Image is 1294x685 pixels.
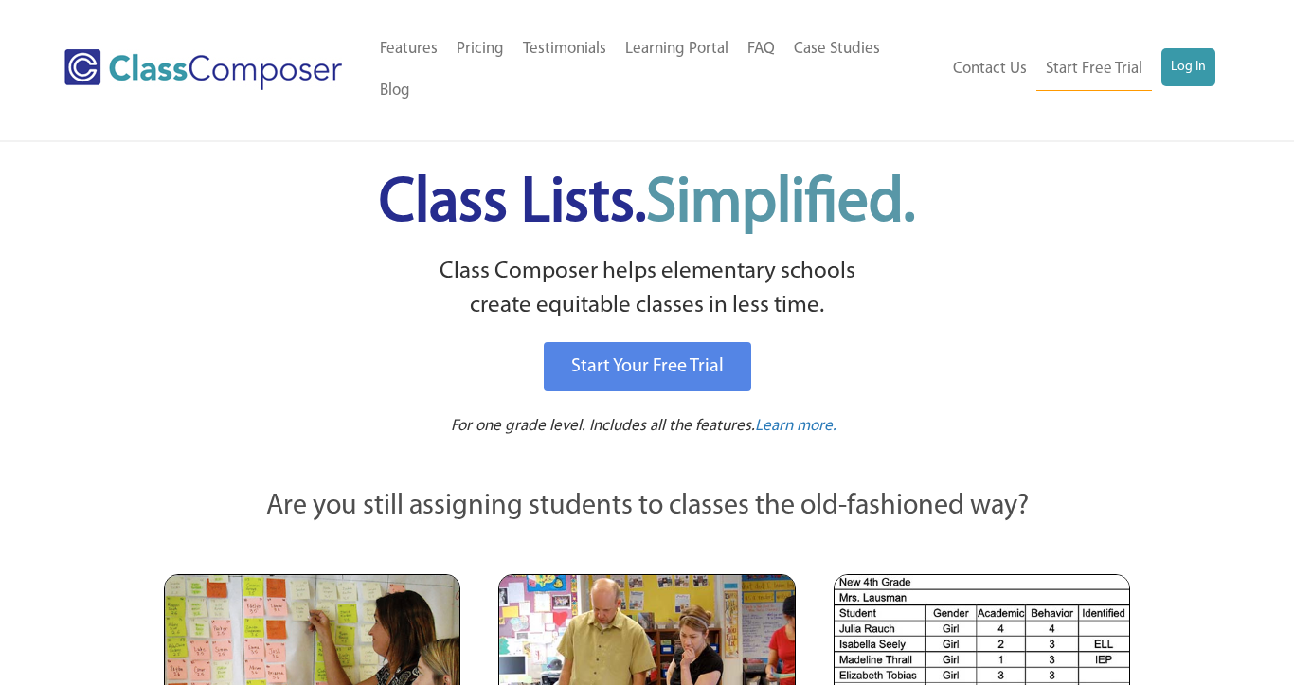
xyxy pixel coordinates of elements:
[447,28,513,70] a: Pricing
[938,48,1214,91] nav: Header Menu
[164,486,1130,528] p: Are you still assigning students to classes the old-fashioned way?
[1161,48,1215,86] a: Log In
[646,173,915,235] span: Simplified.
[571,357,724,376] span: Start Your Free Trial
[1036,48,1152,91] a: Start Free Trial
[370,70,420,112] a: Blog
[616,28,738,70] a: Learning Portal
[64,49,341,90] img: Class Composer
[379,173,915,235] span: Class Lists.
[755,418,836,434] span: Learn more.
[755,415,836,439] a: Learn more.
[161,255,1133,324] p: Class Composer helps elementary schools create equitable classes in less time.
[370,28,939,112] nav: Header Menu
[784,28,890,70] a: Case Studies
[738,28,784,70] a: FAQ
[370,28,447,70] a: Features
[513,28,616,70] a: Testimonials
[544,342,751,391] a: Start Your Free Trial
[451,418,755,434] span: For one grade level. Includes all the features.
[944,48,1036,90] a: Contact Us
